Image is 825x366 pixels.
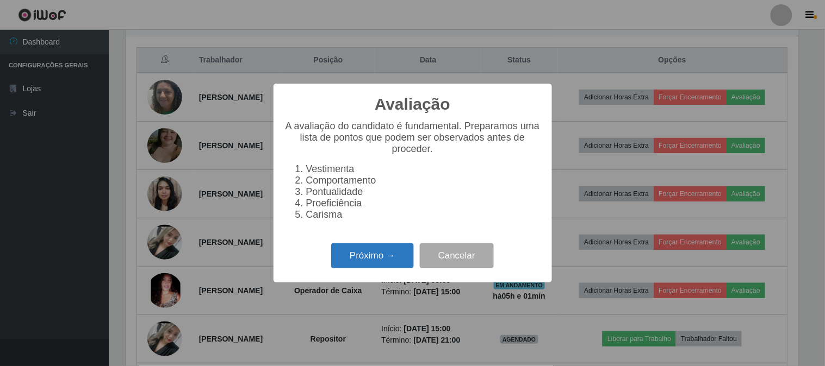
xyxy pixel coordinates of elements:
button: Próximo → [331,243,414,269]
li: Comportamento [306,175,541,186]
li: Vestimenta [306,163,541,175]
li: Proeficiência [306,198,541,209]
li: Carisma [306,209,541,220]
p: A avaliação do candidato é fundamental. Preparamos uma lista de pontos que podem ser observados a... [284,121,541,155]
button: Cancelar [420,243,494,269]
h2: Avaliação [375,94,450,114]
li: Pontualidade [306,186,541,198]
